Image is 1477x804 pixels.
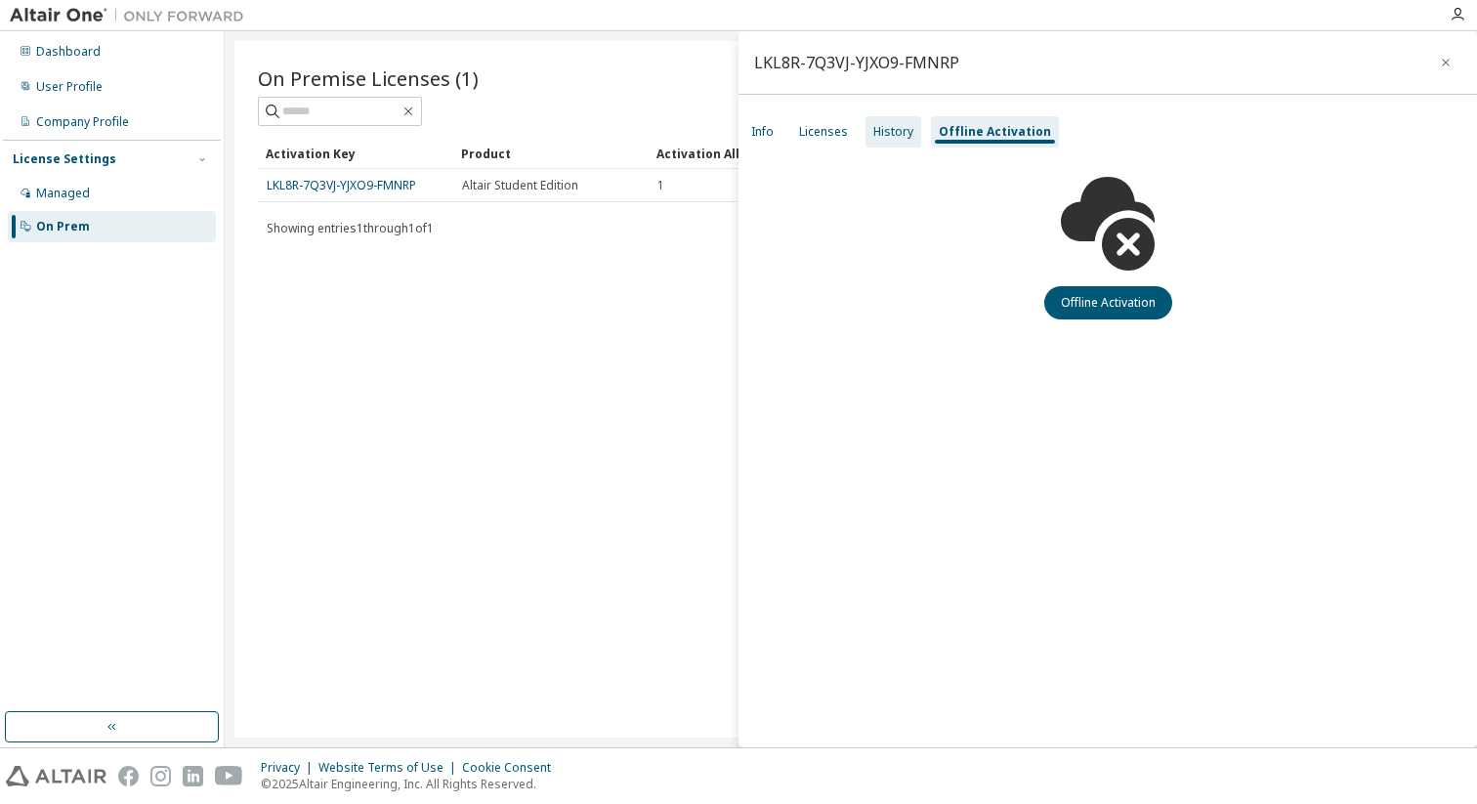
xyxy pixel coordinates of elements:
[1044,286,1172,319] button: Offline Activation
[873,124,913,140] div: History
[261,760,318,776] div: Privacy
[267,177,416,193] a: LKL8R-7Q3VJ-YJXO9-FMNRP
[754,55,959,70] div: LKL8R-7Q3VJ-YJXO9-FMNRP
[36,186,90,201] div: Managed
[10,6,254,25] img: Altair One
[462,760,563,776] div: Cookie Consent
[118,766,139,786] img: facebook.svg
[261,776,563,792] p: © 2025 Altair Engineering, Inc. All Rights Reserved.
[462,178,578,193] span: Altair Student Edition
[183,766,203,786] img: linkedin.svg
[267,220,434,236] span: Showing entries 1 through 1 of 1
[799,124,848,140] div: Licenses
[36,44,101,60] div: Dashboard
[150,766,171,786] img: instagram.svg
[258,64,479,92] span: On Premise Licenses (1)
[318,760,462,776] div: Website Terms of Use
[751,124,774,140] div: Info
[266,138,445,169] div: Activation Key
[36,114,129,130] div: Company Profile
[657,178,664,193] span: 1
[461,138,641,169] div: Product
[36,219,90,234] div: On Prem
[656,138,836,169] div: Activation Allowed
[939,124,1051,140] div: Offline Activation
[36,79,103,95] div: User Profile
[215,766,243,786] img: youtube.svg
[6,766,106,786] img: altair_logo.svg
[13,151,116,167] div: License Settings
